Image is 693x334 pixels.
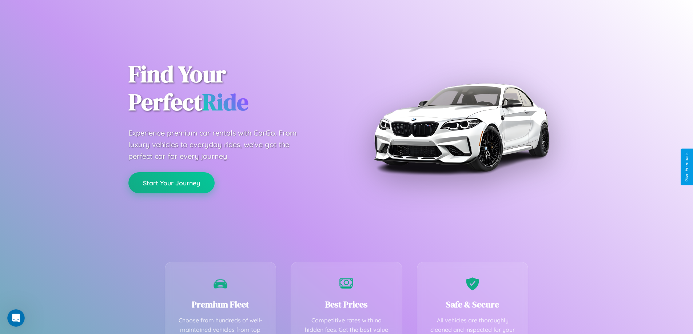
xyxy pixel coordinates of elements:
span: Ride [202,86,248,118]
img: Premium BMW car rental vehicle [370,36,552,218]
h3: Premium Fleet [176,298,265,310]
iframe: Intercom live chat [7,309,25,327]
h3: Best Prices [302,298,391,310]
h1: Find Your Perfect [128,60,336,116]
h3: Safe & Secure [428,298,517,310]
p: Experience premium car rentals with CarGo. From luxury vehicles to everyday rides, we've got the ... [128,127,310,162]
div: Give Feedback [684,152,689,182]
button: Start Your Journey [128,172,215,193]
